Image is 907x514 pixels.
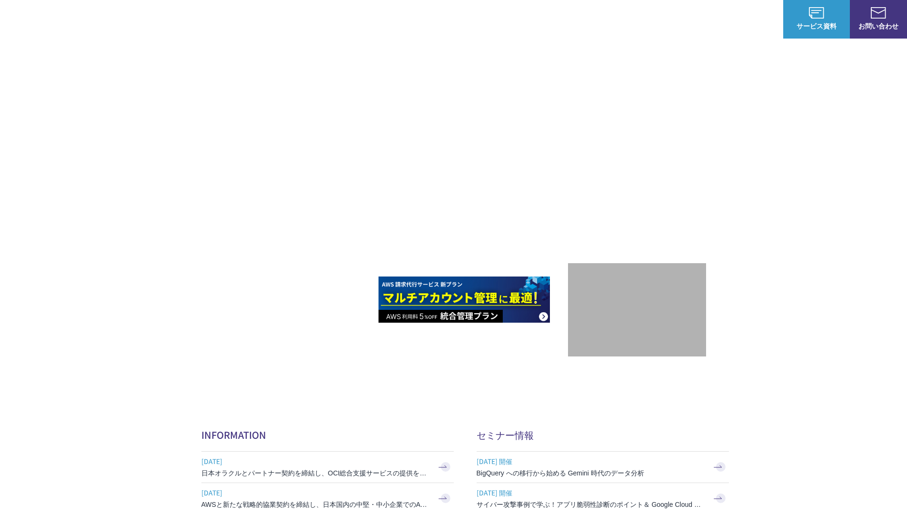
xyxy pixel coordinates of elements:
img: AWS請求代行サービス 統合管理プラン [379,277,550,323]
a: [DATE] 開催 BigQuery への移行から始める Gemini 時代のデータ分析 [477,452,729,483]
em: AWS [626,183,648,197]
h3: BigQuery への移行から始める Gemini 時代のデータ分析 [477,468,705,478]
p: 業種別ソリューション [551,14,627,24]
h2: セミナー情報 [477,428,729,442]
h3: 日本オラクルとパートナー契約を締結し、OCI総合支援サービスの提供を開始 [201,468,430,478]
a: AWS総合支援サービス C-Chorus NHN テコラスAWS総合支援サービス [14,8,179,30]
p: 強み [454,14,477,24]
span: お問い合わせ [850,21,907,31]
p: AWSの導入からコスト削減、 構成・運用の最適化からデータ活用まで 規模や業種業態を問わない マネージドサービスで [201,105,568,147]
span: [DATE] 開催 [477,485,705,500]
a: [DATE] 開催 サイバー攻撃事例で学ぶ！アプリ脆弱性診断のポイント＆ Google Cloud セキュリティ対策 [477,483,729,514]
p: 最上位プレミアティア サービスパートナー [583,183,691,220]
img: AWSプレミアティアサービスパートナー [594,86,680,172]
h2: INFORMATION [201,428,454,442]
img: AWSとの戦略的協業契約 締結 [201,277,373,323]
a: ログイン [747,14,774,24]
span: [DATE] 開催 [477,454,705,468]
h1: AWS ジャーニーの 成功を実現 [201,157,568,248]
a: [DATE] AWSと新たな戦略的協業契約を締結し、日本国内の中堅・中小企業でのAWS活用を加速 [201,483,454,514]
span: サービス資料 [783,21,850,31]
a: [DATE] 日本オラクルとパートナー契約を締結し、OCI総合支援サービスの提供を開始 [201,452,454,483]
h3: サイバー攻撃事例で学ぶ！アプリ脆弱性診断のポイント＆ Google Cloud セキュリティ対策 [477,500,705,509]
p: ナレッジ [692,14,728,24]
span: [DATE] [201,454,430,468]
img: 契約件数 [587,277,687,347]
span: NHN テコラス AWS総合支援サービス [110,9,179,29]
img: AWS総合支援サービス C-Chorus サービス資料 [809,7,824,19]
a: 導入事例 [646,14,673,24]
h3: AWSと新たな戦略的協業契約を締結し、日本国内の中堅・中小企業でのAWS活用を加速 [201,500,430,509]
span: [DATE] [201,485,430,500]
p: サービス [496,14,532,24]
img: お問い合わせ [871,7,886,19]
